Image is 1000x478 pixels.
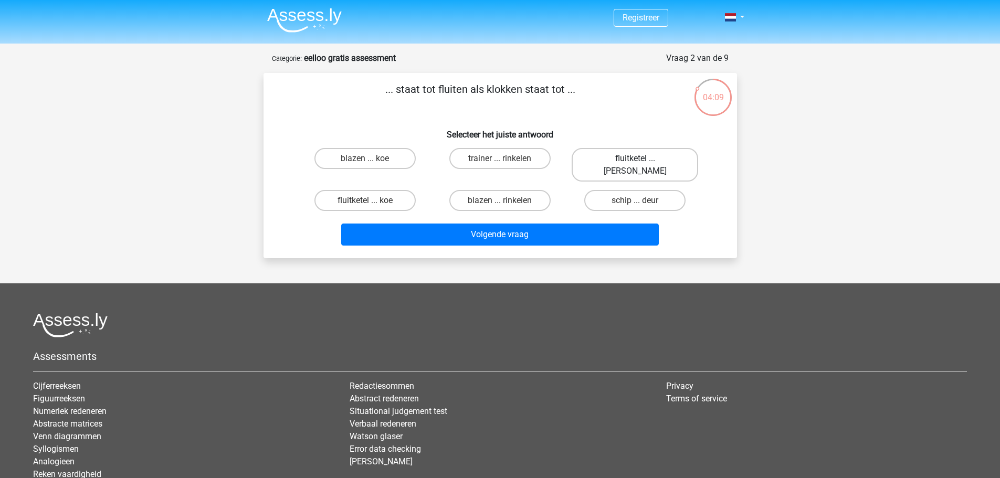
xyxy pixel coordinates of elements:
[280,81,681,113] p: ... staat tot fluiten als klokken staat tot ...
[33,431,101,441] a: Venn diagrammen
[623,13,659,23] a: Registreer
[666,52,729,65] div: Vraag 2 van de 9
[280,121,720,140] h6: Selecteer het juiste antwoord
[33,406,107,416] a: Numeriek redeneren
[304,53,396,63] strong: eelloo gratis assessment
[666,381,693,391] a: Privacy
[350,394,419,403] a: Abstract redeneren
[350,431,403,441] a: Watson glaser
[33,444,79,454] a: Syllogismen
[449,148,551,169] label: trainer ... rinkelen
[350,381,414,391] a: Redactiesommen
[572,148,698,182] label: fluitketel ... [PERSON_NAME]
[272,55,302,62] small: Categorie:
[350,406,447,416] a: Situational judgement test
[341,224,659,246] button: Volgende vraag
[33,456,75,466] a: Analogieen
[33,350,967,363] h5: Assessments
[33,394,85,403] a: Figuurreeksen
[267,8,342,33] img: Assessly
[33,419,102,429] a: Abstracte matrices
[350,419,416,429] a: Verbaal redeneren
[33,381,81,391] a: Cijferreeksen
[314,148,416,169] label: blazen ... koe
[584,190,686,211] label: schip ... deur
[350,444,421,454] a: Error data checking
[33,313,108,337] img: Assessly logo
[449,190,551,211] label: blazen ... rinkelen
[350,456,413,466] a: [PERSON_NAME]
[314,190,416,211] label: fluitketel ... koe
[666,394,727,403] a: Terms of service
[693,78,733,104] div: 04:09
